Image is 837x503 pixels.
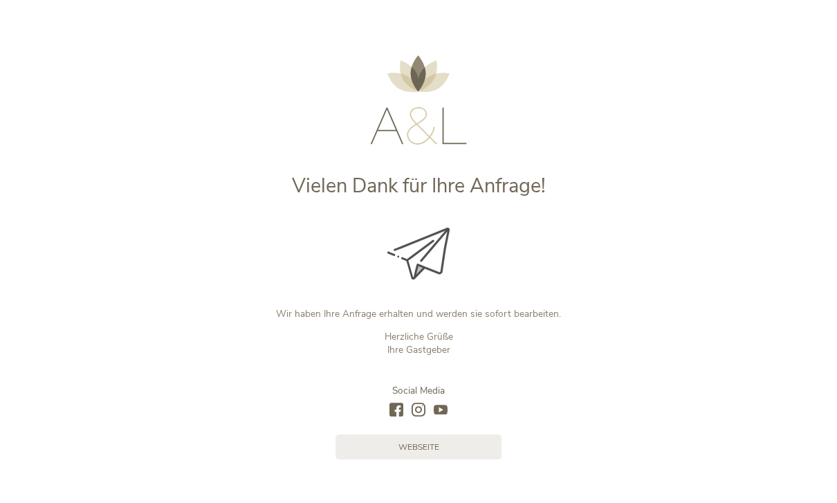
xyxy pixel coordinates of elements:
a: youtube [434,403,448,418]
a: facebook [389,403,403,418]
img: AMONTI & LUNARIS Wellnessresort [370,55,467,145]
img: Vielen Dank für Ihre Anfrage! [387,228,450,280]
span: Vielen Dank für Ihre Anfrage! [292,172,546,199]
a: Webseite [335,435,502,459]
p: Wir haben Ihre Anfrage erhalten und werden sie sofort bearbeiten. [187,307,650,320]
p: Herzliche Grüße Ihre Gastgeber [187,330,650,356]
span: Webseite [398,441,439,453]
span: Social Media [392,384,445,397]
a: instagram [412,403,425,418]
